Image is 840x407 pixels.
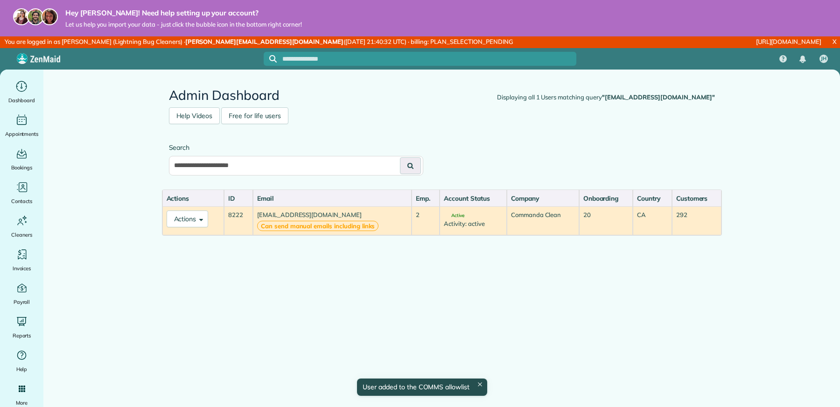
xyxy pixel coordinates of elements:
[4,281,40,307] a: Payroll
[11,196,32,206] span: Contacts
[14,297,30,307] span: Payroll
[637,194,668,203] div: Country
[167,211,209,227] button: Actions
[41,8,58,25] img: michelle-19f622bdf1676172e81f8f8fba1fb50e276960ebfe0243fe18214015130c80e4.jpg
[676,194,717,203] div: Customers
[257,194,407,203] div: Email
[4,348,40,374] a: Help
[169,88,715,103] h2: Admin Dashboard
[444,194,503,203] div: Account Status
[579,206,633,235] td: 20
[16,365,28,374] span: Help
[444,219,503,228] div: Activity: active
[65,8,302,18] strong: Hey [PERSON_NAME]! Need help setting up your account?
[4,247,40,273] a: Invoices
[357,379,487,396] div: User added to the COMMS allowlist
[27,8,44,25] img: jorge-587dff0eeaa6aab1f244e6dc62b8924c3b6ad411094392a53c71c6c4a576187d.jpg
[11,163,33,172] span: Bookings
[185,38,343,45] strong: [PERSON_NAME][EMAIL_ADDRESS][DOMAIN_NAME]
[264,55,277,63] button: Focus search
[672,206,721,235] td: 292
[167,194,220,203] div: Actions
[13,8,30,25] img: maria-72a9807cf96188c08ef61303f053569d2e2a8a1cde33d635c8a3ac13582a053d.jpg
[8,96,35,105] span: Dashboard
[169,143,423,152] label: Search
[224,206,253,235] td: 8222
[228,194,249,203] div: ID
[583,194,629,203] div: Onboarding
[4,146,40,172] a: Bookings
[11,230,32,239] span: Cleaners
[416,194,435,203] div: Emp.
[821,55,826,63] span: JH
[772,48,840,70] nav: Main
[633,206,672,235] td: CA
[4,112,40,139] a: Appointments
[511,194,575,203] div: Company
[829,36,840,47] a: X
[4,314,40,340] a: Reports
[13,264,31,273] span: Invoices
[497,93,714,102] div: Displaying all 1 Users matching query
[756,38,821,45] a: [URL][DOMAIN_NAME]
[507,206,579,235] td: Commanda Clean
[5,129,39,139] span: Appointments
[4,180,40,206] a: Contacts
[253,206,412,235] td: [EMAIL_ADDRESS][DOMAIN_NAME]
[444,213,464,218] span: Active
[793,49,812,70] div: Notifications
[269,55,277,63] svg: Focus search
[412,206,440,235] td: 2
[4,213,40,239] a: Cleaners
[221,107,288,124] a: Free for life users
[65,21,302,28] span: Let us help you import your data - just click the bubble icon in the bottom right corner!
[169,107,220,124] a: Help Videos
[602,93,715,101] strong: "[EMAIL_ADDRESS][DOMAIN_NAME]"
[4,79,40,105] a: Dashboard
[257,221,379,232] strong: Can send manual emails including links
[13,331,31,340] span: Reports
